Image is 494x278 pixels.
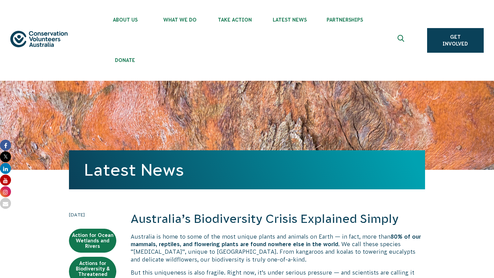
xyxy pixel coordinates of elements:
time: [DATE] [69,211,116,218]
span: Latest News [262,17,317,23]
p: Australia is home to some of the most unique plants and animals on Earth — in fact, more than . W... [131,233,425,264]
img: logo.svg [10,31,68,48]
button: Expand search box Close search box [393,32,410,49]
a: Latest News [84,161,184,179]
a: Get Involved [427,28,484,53]
span: Take Action [208,17,262,23]
h2: Australia’s Biodiversity Crisis Explained Simply [131,211,425,227]
span: About Us [98,17,153,23]
span: Expand search box [397,35,406,46]
a: Action for Ocean Wetlands and Rivers [69,229,116,253]
span: Donate [98,58,153,63]
span: What We Do [153,17,208,23]
b: 80% of our mammals, reptiles, and flowering plants are found nowhere else in the world [131,233,421,247]
span: Partnerships [317,17,372,23]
